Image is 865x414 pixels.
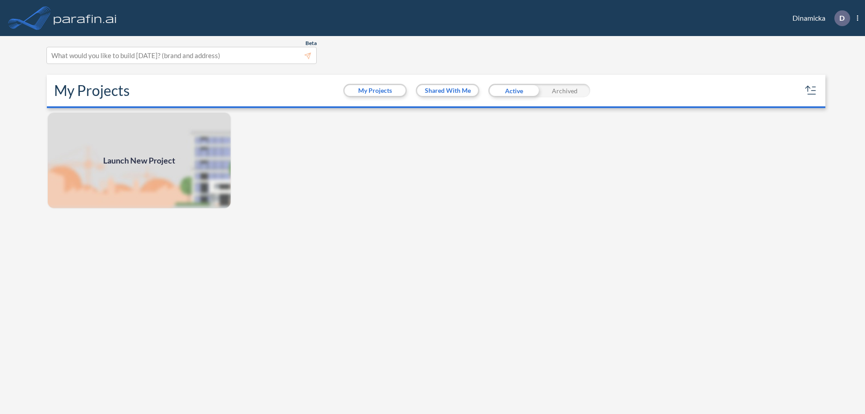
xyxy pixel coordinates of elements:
[52,9,118,27] img: logo
[839,14,845,22] p: D
[488,84,539,97] div: Active
[539,84,590,97] div: Archived
[305,40,317,47] span: Beta
[345,85,405,96] button: My Projects
[54,82,130,99] h2: My Projects
[47,112,232,209] img: add
[103,155,175,167] span: Launch New Project
[779,10,858,26] div: Dinamicka
[47,112,232,209] a: Launch New Project
[417,85,478,96] button: Shared With Me
[804,83,818,98] button: sort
